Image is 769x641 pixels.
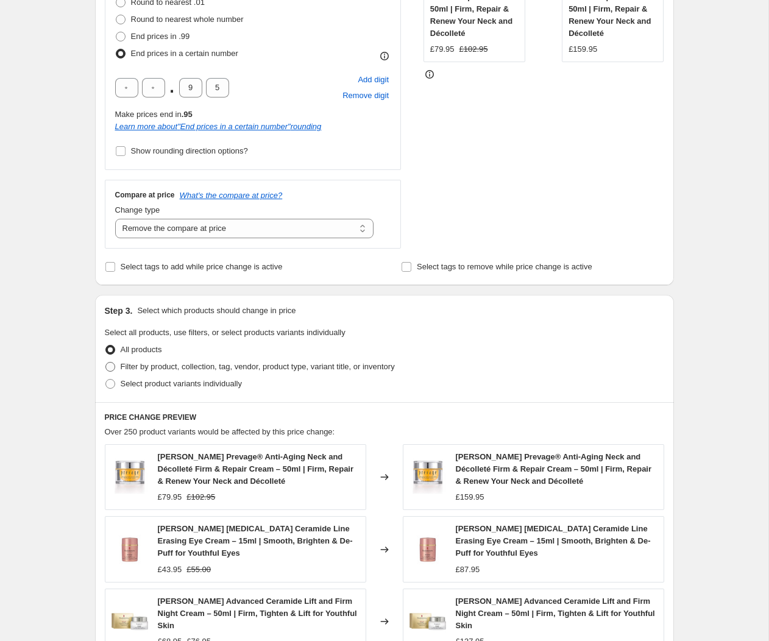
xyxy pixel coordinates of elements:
img: elizabeth-arden-prevage-anti-aging-neck-and-decollete-firm-repair-cream-479452_80x.jpg [112,459,148,495]
button: What's the compare at price? [180,191,283,200]
div: £79.95 [158,491,182,503]
strike: £55.00 [186,564,211,576]
div: £43.95 [158,564,182,576]
span: [PERSON_NAME] [MEDICAL_DATA] Ceramide Line Erasing Eye Cream – 15ml | Smooth, Brighten & De-Puff ... [456,524,651,558]
span: Select tags to remove while price change is active [417,262,592,271]
h2: Step 3. [105,305,133,317]
img: elizabeth-arden-retinol-ceramide-line-erasing-eye-cream-15ml-149931_80x.jpg [112,531,148,568]
h3: Compare at price [115,190,175,200]
span: [PERSON_NAME] Advanced Ceramide Lift and Firm Night Cream – 50ml | Firm, Tighten & Lift for Youth... [158,597,357,630]
div: £159.95 [456,491,484,503]
strike: £102.95 [459,43,488,55]
img: elizabeth-arden-prevage-anti-aging-neck-and-decollete-firm-repair-cream-479452_80x.jpg [409,459,446,495]
span: End prices in a certain number [131,49,238,58]
input: ﹡ [142,78,165,97]
i: Learn more about " End prices in a certain number " rounding [115,122,322,131]
img: elizabeth-arden-advanced-ceramide-lift-and-firm-night-cream-50ml-939122_80x.jpg [409,603,446,640]
div: £87.95 [456,564,480,576]
strike: £102.95 [186,491,215,503]
span: [PERSON_NAME] Advanced Ceramide Lift and Firm Night Cream – 50ml | Firm, Tighten & Lift for Youth... [456,597,655,630]
a: Learn more about"End prices in a certain number"rounding [115,122,322,131]
span: Remove digit [342,90,389,102]
p: Select which products should change in price [137,305,296,317]
span: [PERSON_NAME] Prevage® Anti-Aging Neck and Décolleté Firm & Repair Cream – 50ml | Firm, Repair & ... [456,452,652,486]
span: Select all products, use filters, or select products variants individually [105,328,346,337]
input: ﹡ [115,78,138,97]
span: Add digit [358,74,389,86]
div: £159.95 [569,43,597,55]
span: All products [121,345,162,354]
b: .95 [182,110,193,119]
span: Make prices end in [115,110,193,119]
span: End prices in .99 [131,32,190,41]
span: . [169,78,175,97]
span: Change type [115,205,160,214]
span: [PERSON_NAME] Prevage® Anti-Aging Neck and Décolleté Firm & Repair Cream – 50ml | Firm, Repair & ... [158,452,354,486]
span: Filter by product, collection, tag, vendor, product type, variant title, or inventory [121,362,395,371]
button: Remove placeholder [341,88,391,104]
input: ﹡ [179,78,202,97]
span: [PERSON_NAME] [MEDICAL_DATA] Ceramide Line Erasing Eye Cream – 15ml | Smooth, Brighten & De-Puff ... [158,524,353,558]
input: ﹡ [206,78,229,97]
img: elizabeth-arden-advanced-ceramide-lift-and-firm-night-cream-50ml-939122_80x.jpg [112,603,148,640]
span: Select product variants individually [121,379,242,388]
span: Select tags to add while price change is active [121,262,283,271]
span: Show rounding direction options? [131,146,248,155]
span: Over 250 product variants would be affected by this price change: [105,427,335,436]
h6: PRICE CHANGE PREVIEW [105,413,664,422]
img: elizabeth-arden-retinol-ceramide-line-erasing-eye-cream-15ml-149931_80x.jpg [409,531,446,568]
span: Round to nearest whole number [131,15,244,24]
div: £79.95 [430,43,455,55]
button: Add placeholder [356,72,391,88]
